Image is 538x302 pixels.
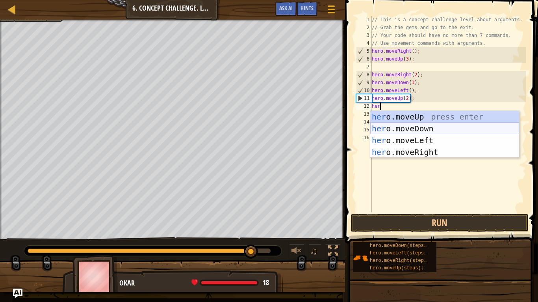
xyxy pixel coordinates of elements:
[356,16,372,24] div: 1
[72,255,118,298] img: thang_avatar_frame.png
[356,63,372,71] div: 7
[321,2,341,20] button: Show game menu
[356,134,372,142] div: 16
[370,243,429,249] span: hero.moveDown(steps);
[263,278,269,287] span: 18
[310,245,318,257] span: ♫
[356,71,372,79] div: 8
[353,250,368,265] img: portrait.png
[279,4,293,12] span: Ask AI
[356,87,372,94] div: 10
[370,250,429,256] span: hero.moveLeft(steps);
[356,55,372,63] div: 6
[325,244,341,260] button: Toggle fullscreen
[13,289,22,298] button: Ask AI
[356,39,372,47] div: 4
[356,110,372,118] div: 13
[351,214,529,232] button: Run
[301,4,314,12] span: Hints
[275,2,297,16] button: Ask AI
[370,265,424,271] span: hero.moveUp(steps);
[356,118,372,126] div: 14
[356,126,372,134] div: 15
[356,47,372,55] div: 5
[119,278,275,288] div: Okar
[356,94,372,102] div: 11
[356,24,372,31] div: 2
[370,258,432,263] span: hero.moveRight(steps);
[308,244,322,260] button: ♫
[356,79,372,87] div: 9
[289,244,304,260] button: Adjust volume
[191,279,269,286] div: health: 18 / 18
[356,31,372,39] div: 3
[356,102,372,110] div: 12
